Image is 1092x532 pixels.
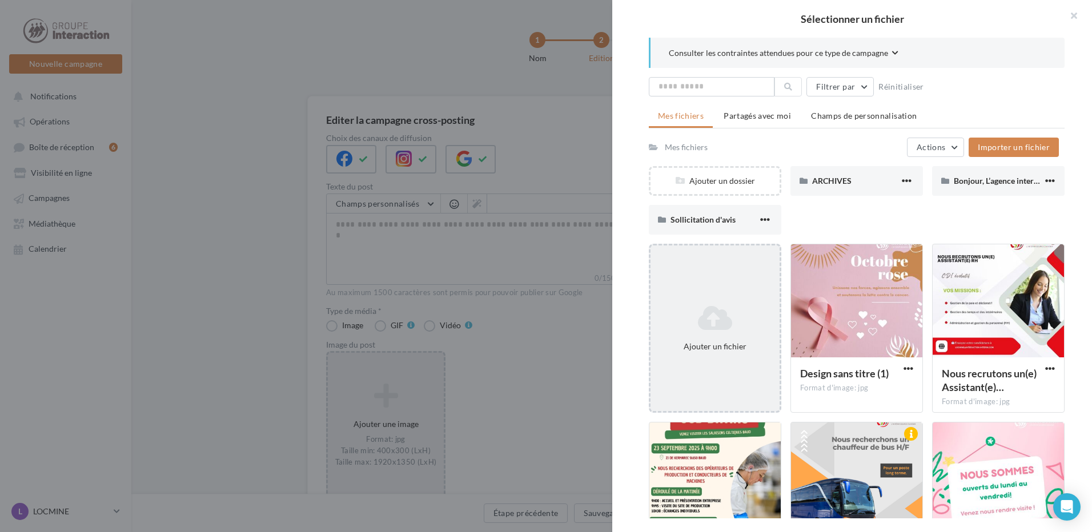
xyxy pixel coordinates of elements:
[800,367,889,380] span: Design sans titre (1)
[874,80,929,94] button: Réinitialiser
[658,111,704,120] span: Mes fichiers
[907,138,964,157] button: Actions
[655,341,775,352] div: Ajouter un fichier
[806,77,874,96] button: Filtrer par
[800,383,913,393] div: Format d'image: jpg
[651,175,780,187] div: Ajouter un dossier
[1053,493,1081,521] div: Open Intercom Messenger
[631,14,1074,24] h2: Sélectionner un fichier
[969,138,1059,157] button: Importer un fichier
[942,367,1037,393] span: Nous recrutons un(e) Assistant(e) RH”
[812,176,852,186] span: ARCHIVES
[665,142,708,153] div: Mes fichiers
[917,142,945,152] span: Actions
[811,111,917,120] span: Champs de personnalisation
[942,397,1055,407] div: Format d'image: jpg
[724,111,791,120] span: Partagés avec moi
[669,47,888,59] span: Consulter les contraintes attendues pour ce type de campagne
[669,47,898,61] button: Consulter les contraintes attendues pour ce type de campagne
[671,215,736,224] span: Sollicitation d'avis
[978,142,1050,152] span: Importer un fichier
